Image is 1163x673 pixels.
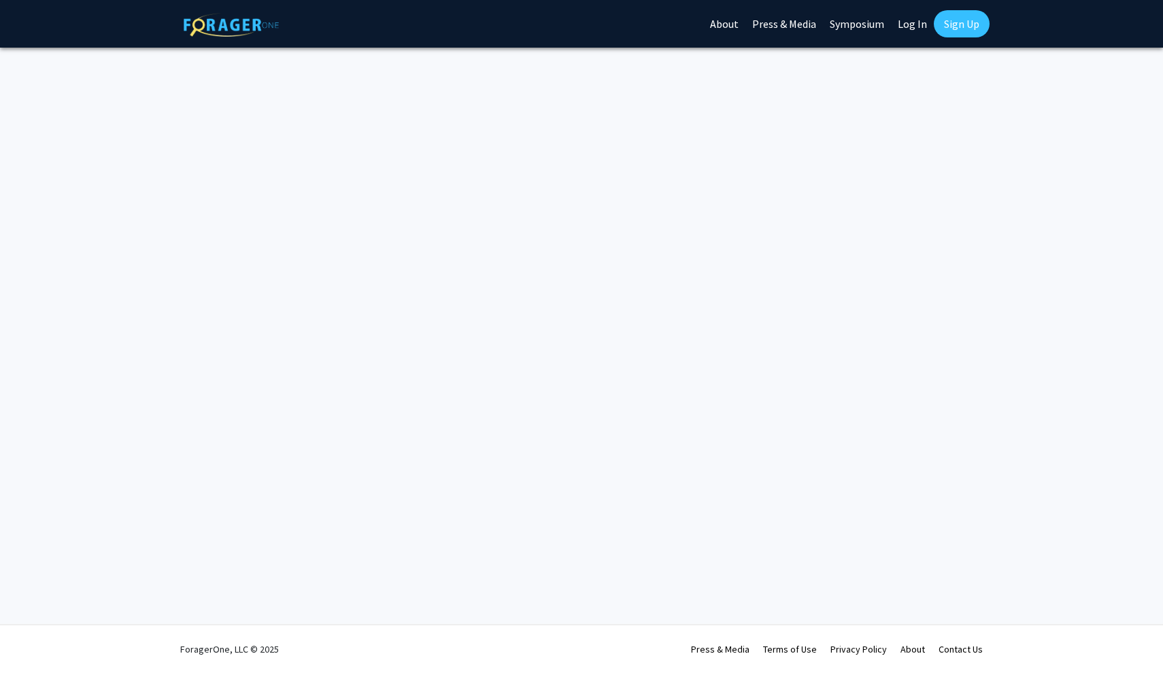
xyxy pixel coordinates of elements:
[830,643,887,655] a: Privacy Policy
[180,625,279,673] div: ForagerOne, LLC © 2025
[934,10,990,37] a: Sign Up
[763,643,817,655] a: Terms of Use
[939,643,983,655] a: Contact Us
[184,13,279,37] img: ForagerOne Logo
[900,643,925,655] a: About
[691,643,749,655] a: Press & Media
